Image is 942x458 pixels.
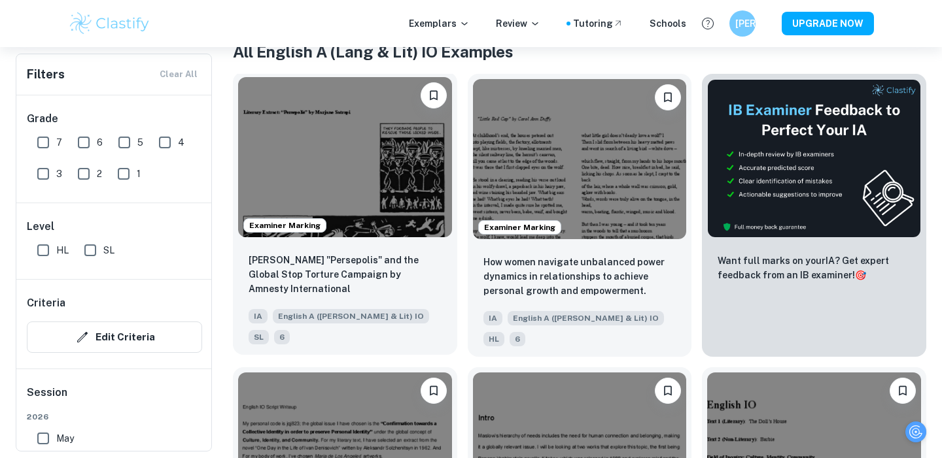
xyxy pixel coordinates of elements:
h6: Level [27,219,202,235]
span: Examiner Marking [244,220,326,231]
img: Thumbnail [707,79,921,238]
p: How women navigate unbalanced power dynamics in relationships to achieve personal growth and empo... [483,255,676,298]
a: Schools [650,16,686,31]
button: Bookmark [421,82,447,108]
button: Bookmark [655,84,681,110]
button: Bookmark [655,378,681,404]
span: 6 [97,135,103,150]
a: Examiner MarkingBookmarkHow women navigate unbalanced power dynamics in relationships to achieve ... [468,74,692,357]
button: [PERSON_NAME] [729,10,756,37]
h6: Grade [27,111,202,127]
a: ThumbnailWant full marks on yourIA? Get expert feedback from an IB examiner! [702,74,926,357]
span: 7 [56,135,62,150]
span: 3 [56,167,62,181]
span: 6 [274,330,290,344]
span: SL [249,330,269,344]
span: HL [56,243,69,257]
p: Review [496,16,540,31]
span: Examiner Marking [479,221,561,233]
a: Tutoring [573,16,623,31]
span: SL [103,243,114,257]
span: 5 [137,135,143,150]
p: Exemplars [409,16,470,31]
img: English A (Lang & Lit) IO IA example thumbnail: Marjane Satrapi's "Persepolis" and the G [238,77,452,237]
span: English A ([PERSON_NAME] & Lit) IO [273,309,429,323]
span: 2 [97,167,102,181]
button: Bookmark [421,378,447,404]
span: IA [249,309,268,323]
img: Clastify logo [68,10,151,37]
button: Bookmark [890,378,916,404]
img: English A (Lang & Lit) IO IA example thumbnail: How women navigate unbalanced power dyna [473,79,687,239]
span: 🎯 [855,270,866,280]
h6: Criteria [27,295,65,311]
span: English A ([PERSON_NAME] & Lit) IO [508,311,664,325]
a: Examiner MarkingBookmarkMarjane Satrapi's "Persepolis" and the Global Stop Torture Campaign by Am... [233,74,457,357]
span: 1 [137,167,141,181]
h1: All English A (Lang & Lit) IO Examples [233,40,926,63]
span: IA [483,311,502,325]
span: May [56,431,74,446]
p: Marjane Satrapi's "Persepolis" and the Global Stop Torture Campaign by Amnesty International [249,253,442,296]
button: Help and Feedback [697,12,719,35]
button: Edit Criteria [27,321,202,353]
span: 4 [178,135,184,150]
h6: [PERSON_NAME] [735,16,750,31]
span: HL [483,332,504,346]
button: UPGRADE NOW [782,12,874,35]
span: 6 [510,332,525,346]
h6: Session [27,385,202,411]
h6: Filters [27,65,65,84]
span: 2026 [27,411,202,423]
p: Want full marks on your IA ? Get expert feedback from an IB examiner! [718,254,911,282]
